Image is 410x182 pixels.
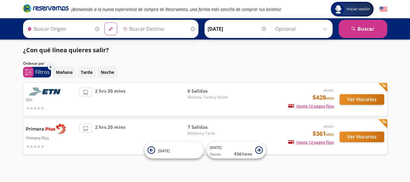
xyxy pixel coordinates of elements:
p: Ordenar por [23,61,44,66]
span: Desde: [210,152,222,157]
span: 0 [49,65,51,70]
span: [DATE] [210,145,222,150]
input: Buscar Origen [25,21,93,36]
span: 2 hrs 30 mins [95,88,125,112]
p: Etn [26,96,76,103]
span: Hasta 12 pagos fijos [288,139,334,145]
em: desde: [324,124,334,129]
span: [DATE] [158,148,170,153]
p: Primera Plus [26,134,76,141]
input: Buscar Destino [120,21,189,36]
button: Tarde [77,66,96,78]
button: [DATE] [144,142,204,159]
img: Etn [26,88,66,96]
span: Hasta 12 pagos fijos [288,103,334,109]
p: ¿Con qué línea quieres salir? [23,46,109,55]
span: Mañana, Tarde y Noche [188,94,230,100]
small: MXN [326,96,334,101]
p: Filtros [35,68,49,76]
span: $ 361 [234,151,252,157]
input: Opcional [275,21,330,36]
button: Noche [97,66,117,78]
span: 2 hrs 20 mins [95,124,125,150]
button: English [380,5,387,13]
button: 0Filtros [23,67,51,77]
button: Ver Horarios [340,132,384,142]
button: Buscar [339,20,387,38]
button: Ver Horarios [340,94,384,105]
small: MXN [244,152,252,156]
span: Mañana y Tarde [188,131,230,136]
img: Primera Plus [26,124,66,134]
small: MXN [326,132,334,137]
em: ¡Bienvenido a la nueva experiencia de compra de Reservamos, una forma más sencilla de comprar tus... [71,6,281,12]
em: desde: [324,88,334,93]
span: 6 Salidas [188,88,230,94]
a: Brand Logo [23,4,69,15]
p: Noche [101,69,114,75]
span: $361 [313,129,334,138]
button: [DATE]Desde:$361MXN [207,142,266,159]
span: $428 [313,93,334,102]
i: Brand Logo [23,4,69,13]
p: Mañana [56,69,73,75]
span: 7 Salidas [188,124,230,131]
span: Iniciar sesión [344,6,372,12]
button: Mañana [53,66,76,78]
p: Tarde [81,69,93,75]
input: Elegir Fecha [208,21,267,36]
